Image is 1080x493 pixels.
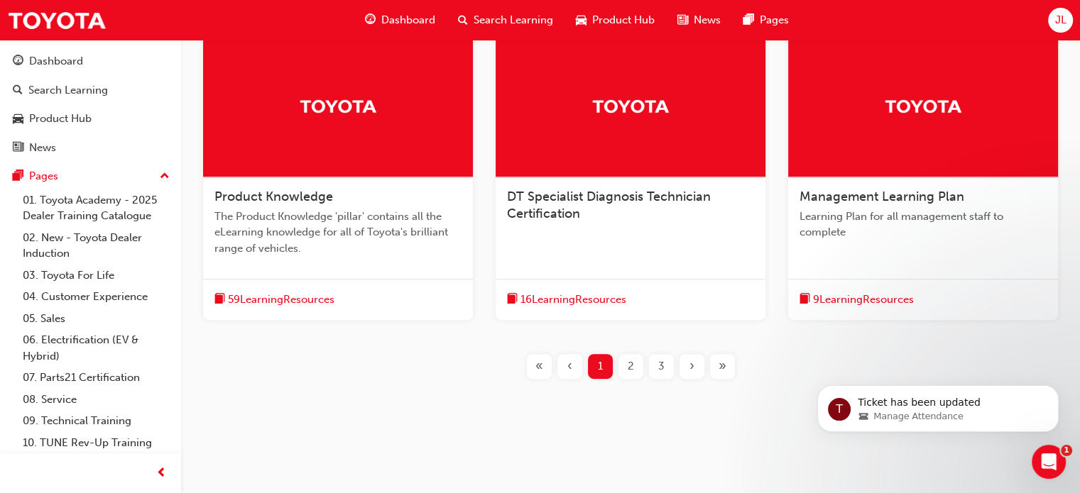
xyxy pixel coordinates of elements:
span: Learning Plan for all management staff to complete [800,209,1047,240]
a: 03. Toyota For Life [17,265,175,287]
button: Page 1 [585,354,616,379]
button: book-icon16LearningResources [507,291,626,309]
a: TrakDT Specialist Diagnosis Technician Certificationbook-icon16LearningResources [496,35,765,320]
button: First page [524,354,555,379]
div: Search Learning [28,82,108,99]
img: Trak [299,94,377,118]
span: up-icon [160,167,170,186]
img: Trak [7,4,107,36]
a: search-iconSearch Learning [447,6,564,35]
iframe: Intercom live chat [1032,445,1066,479]
div: Product Hub [29,111,92,127]
a: 08. Service [17,389,175,411]
span: book-icon [507,291,518,309]
span: » [719,358,726,375]
iframe: Intercom notifications message [796,355,1080,455]
a: News [6,135,175,161]
span: Product Hub [592,12,655,28]
img: Trak [591,94,670,118]
div: Pages [29,168,58,184]
button: Next page [677,354,707,379]
span: book-icon [214,291,225,309]
button: book-icon59LearningResources [214,291,334,309]
a: 02. New - Toyota Dealer Induction [17,227,175,265]
span: prev-icon [156,465,167,482]
button: Last page [707,354,738,379]
span: 3 [658,358,665,375]
a: car-iconProduct Hub [564,6,666,35]
span: pages-icon [743,11,754,29]
a: Product Hub [6,106,175,132]
span: News [694,12,721,28]
span: Pages [760,12,789,28]
span: The Product Knowledge 'pillar' contains all the eLearning knowledge for all of Toyota's brilliant... [214,209,462,257]
span: news-icon [13,142,23,155]
a: Search Learning [6,77,175,104]
span: 16 Learning Resources [520,292,626,308]
div: Dashboard [29,53,83,70]
button: Page 2 [616,354,646,379]
a: 01. Toyota Academy - 2025 Dealer Training Catalogue [17,189,175,227]
span: Management Learning Plan [800,189,964,204]
span: Product Knowledge [214,189,333,204]
a: pages-iconPages [732,6,800,35]
button: Page 3 [646,354,677,379]
span: DT Specialist Diagnosis Technician Certification [507,189,711,221]
span: › [689,358,694,375]
span: « [535,358,543,375]
span: search-icon [458,11,468,29]
a: 07. Parts21 Certification [17,367,175,389]
a: 09. Technical Training [17,410,175,432]
button: Previous page [555,354,585,379]
button: JL [1048,8,1073,33]
span: 2 [628,358,634,375]
a: TrakProduct KnowledgeThe Product Knowledge 'pillar' contains all the eLearning knowledge for all ... [203,35,473,320]
span: 1 [1061,445,1072,456]
button: Pages [6,163,175,189]
span: 59 Learning Resources [228,292,334,308]
div: News [29,140,56,156]
span: search-icon [13,84,23,97]
a: 04. Customer Experience [17,286,175,308]
span: guage-icon [365,11,376,29]
span: JL [1054,12,1066,28]
span: book-icon [800,291,810,309]
span: Dashboard [381,12,435,28]
button: book-icon9LearningResources [800,291,914,309]
span: 1 [598,358,603,375]
a: news-iconNews [666,6,732,35]
span: ‹ [567,358,572,375]
span: Search Learning [474,12,553,28]
a: 10. TUNE Rev-Up Training [17,432,175,454]
a: Dashboard [6,48,175,74]
img: Trak [884,94,962,118]
button: DashboardSearch LearningProduct HubNews [6,45,175,163]
span: pages-icon [13,170,23,183]
span: car-icon [13,113,23,126]
span: news-icon [677,11,688,29]
a: 06. Electrification (EV & Hybrid) [17,329,175,367]
a: 05. Sales [17,308,175,330]
span: car-icon [576,11,587,29]
a: TrakManagement Learning PlanLearning Plan for all management staff to completebook-icon9LearningR... [788,35,1058,320]
span: guage-icon [13,55,23,68]
a: guage-iconDashboard [354,6,447,35]
span: 9 Learning Resources [813,292,914,308]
